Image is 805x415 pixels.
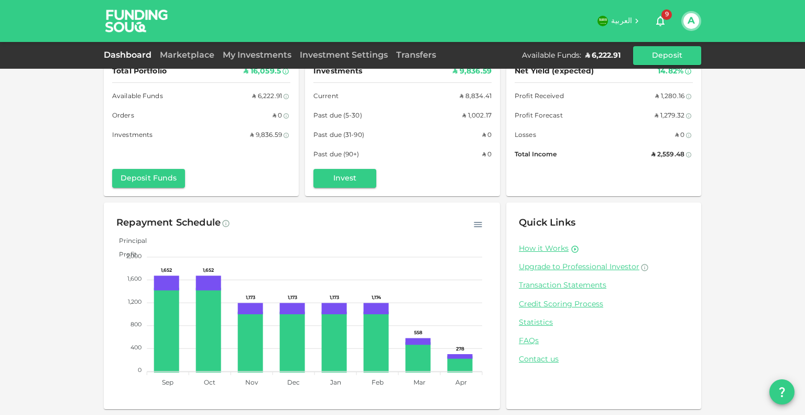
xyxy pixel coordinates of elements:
span: العربية [611,17,632,25]
a: How it Works [519,244,569,254]
tspan: Nov [245,380,258,386]
span: Profit Received [515,91,564,102]
tspan: Dec [287,380,300,386]
span: Net Yield (expected) [515,65,594,78]
a: Upgrade to Professional Investor [519,262,689,272]
div: ʢ 1,002.17 [462,111,492,122]
span: Total Portfolio [112,65,167,78]
div: ʢ 8,834.41 [460,91,492,102]
a: Statistics [519,318,689,328]
div: Repayment Schedule [116,215,221,232]
span: Losses [515,130,536,141]
div: ʢ 9,836.59 [250,130,282,141]
div: ʢ 16,059.5 [244,65,281,78]
div: ʢ 1,280.16 [655,91,684,102]
div: ʢ 9,836.59 [453,65,492,78]
span: Profit [111,252,137,258]
span: Investments [112,130,153,141]
div: ʢ 6,222.91 [252,91,282,102]
span: Principal [111,238,147,244]
div: ʢ 0 [482,130,492,141]
a: Credit Scoring Process [519,300,689,310]
span: Current [313,91,339,102]
span: Available Funds [112,91,163,102]
tspan: 1,200 [128,300,142,305]
tspan: 1,600 [127,276,142,282]
img: flag-sa.b9a346574cdc8950dd34b50780441f57.svg [597,16,608,26]
span: Profit Forecast [515,111,563,122]
span: Orders [112,111,134,122]
a: Transfers [392,51,440,59]
button: Deposit Funds [112,169,185,188]
button: 9 [650,10,671,31]
div: ʢ 1,279.32 [655,111,684,122]
div: 14.82% [658,65,683,78]
a: Marketplace [156,51,219,59]
button: A [683,13,699,29]
button: Deposit [633,46,701,65]
tspan: Oct [204,380,215,386]
div: ʢ 0 [482,150,492,161]
tspan: Mar [414,380,426,386]
span: Past due (5-30) [313,111,362,122]
a: Dashboard [104,51,156,59]
a: Transaction Statements [519,281,689,291]
button: Invest [313,169,376,188]
tspan: Feb [372,380,384,386]
span: Past due (31-90) [313,130,364,141]
tspan: Jan [330,380,341,386]
span: Past due (90+) [313,150,360,161]
div: ʢ 2,559.48 [651,150,684,161]
span: Upgrade to Professional Investor [519,263,639,271]
a: FAQs [519,336,689,346]
tspan: 0 [138,368,142,373]
a: Investment Settings [296,51,392,59]
a: Contact us [519,355,689,365]
a: My Investments [219,51,296,59]
div: ʢ 6,222.91 [585,50,621,61]
span: Total Income [515,150,557,161]
span: Investments [313,65,362,78]
tspan: 400 [130,345,142,350]
tspan: 2,000 [126,254,142,259]
div: ʢ 0 [675,130,684,141]
tspan: 800 [130,322,142,327]
div: ʢ 0 [273,111,282,122]
tspan: Apr [455,380,467,386]
button: question [769,379,795,405]
span: 9 [661,9,672,20]
tspan: Sep [162,380,173,386]
span: Quick Links [519,218,575,228]
div: Available Funds : [522,50,581,61]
